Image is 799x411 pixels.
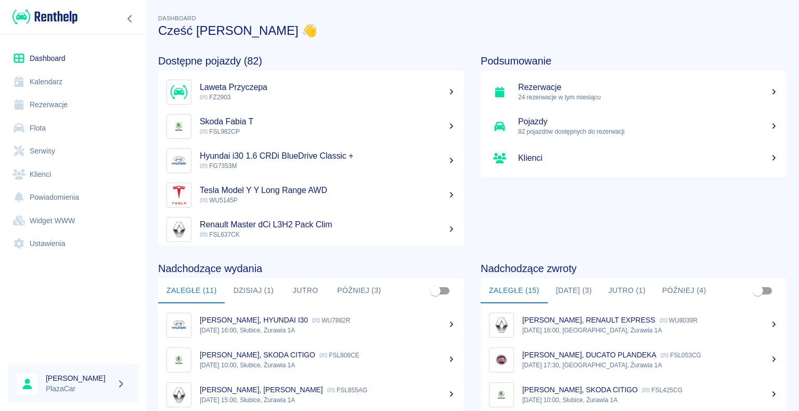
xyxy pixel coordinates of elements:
a: Dashboard [8,47,138,70]
a: Image[PERSON_NAME], HYUNDAI I30 WU7882R[DATE] 16:00, Słubice, Żurawia 1A [158,307,464,342]
p: [DATE] 16:00, [GEOGRAPHIC_DATA], Żurawia 1A [522,326,778,335]
img: Image [169,117,189,136]
h5: Skoda Fabia T [200,117,456,127]
p: 82 pojazdów dostępnych do rezerwacji [518,127,778,136]
a: Powiadomienia [8,186,138,209]
a: Rezerwacje [8,93,138,117]
img: Image [492,315,511,335]
a: Image[PERSON_NAME], DUCATO PLANDEKA FSL053CG[DATE] 17:30, [GEOGRAPHIC_DATA], Żurawia 1A [481,342,787,377]
a: Klienci [8,163,138,186]
p: [PERSON_NAME], SKODA CITIGO [522,386,638,394]
p: FSL808CE [319,352,359,359]
img: Image [169,315,189,335]
a: ImageLaweta Przyczepa FZ2903 [158,75,464,109]
img: Image [169,385,189,405]
button: Zwiń nawigację [122,12,138,25]
a: Image[PERSON_NAME], RENAULT EXPRESS WU8039R[DATE] 16:00, [GEOGRAPHIC_DATA], Żurawia 1A [481,307,787,342]
button: Później (3) [329,278,390,303]
span: FG7353M [200,162,237,170]
button: Zaległe (15) [481,278,548,303]
h3: Cześć [PERSON_NAME] 👋 [158,23,787,38]
h4: Dostępne pojazdy (82) [158,55,464,67]
h5: Rezerwacje [518,82,778,93]
span: FSL982CP [200,128,240,135]
p: [PERSON_NAME], [PERSON_NAME] [200,386,323,394]
button: Dzisiaj (1) [225,278,282,303]
p: [PERSON_NAME], DUCATO PLANDEKA [522,351,656,359]
h5: Renault Master dCi L3H2 Pack Clim [200,220,456,230]
p: WU8039R [660,317,698,324]
a: Kalendarz [8,70,138,94]
img: Image [492,350,511,370]
img: Image [169,220,189,239]
span: Pokaż przypisane tylko do mnie [748,281,768,301]
h4: Nadchodzące zwroty [481,262,787,275]
a: ImageTesla Model Y Y Long Range AWD WU5145P [158,178,464,212]
button: Jutro [282,278,329,303]
img: Image [169,185,189,205]
img: Image [169,151,189,171]
a: Renthelp logo [8,8,78,25]
a: Image[PERSON_NAME], SKODA CITIGO FSL808CE[DATE] 10:00, Słubice, Żurawia 1A [158,342,464,377]
span: Dashboard [158,15,196,21]
h6: [PERSON_NAME] [46,373,112,383]
a: Serwisy [8,139,138,163]
p: FSL855AG [327,387,367,394]
h5: Tesla Model Y Y Long Range AWD [200,185,456,196]
p: [PERSON_NAME], SKODA CITIGO [200,351,315,359]
p: [DATE] 15:00, Słubice, Żurawia 1A [200,395,456,405]
img: Image [169,350,189,370]
button: Później (4) [654,278,715,303]
p: [DATE] 17:30, [GEOGRAPHIC_DATA], Żurawia 1A [522,361,778,370]
a: Flota [8,117,138,140]
h5: Pojazdy [518,117,778,127]
h5: Hyundai i30 1.6 CRDi BlueDrive Classic + [200,151,456,161]
a: Widget WWW [8,209,138,233]
span: Pokaż przypisane tylko do mnie [426,281,445,301]
p: FSL425CG [642,387,682,394]
p: [PERSON_NAME], RENAULT EXPRESS [522,316,655,324]
a: ImageSkoda Fabia T FSL982CP [158,109,464,144]
button: Jutro (1) [600,278,654,303]
a: ImageHyundai i30 1.6 CRDi BlueDrive Classic + FG7353M [158,144,464,178]
img: Image [169,82,189,102]
p: [DATE] 10:00, Słubice, Żurawia 1A [200,361,456,370]
button: [DATE] (3) [548,278,600,303]
h5: Klienci [518,153,778,163]
a: Ustawienia [8,232,138,255]
p: [DATE] 16:00, Słubice, Żurawia 1A [200,326,456,335]
p: FSL053CG [661,352,701,359]
h4: Podsumowanie [481,55,787,67]
span: FSL637CK [200,231,240,238]
img: Image [492,385,511,405]
a: Klienci [481,144,787,173]
p: PlazaCar [46,383,112,394]
p: [PERSON_NAME], HYUNDAI I30 [200,316,308,324]
p: 24 rezerwacje w tym miesiącu [518,93,778,102]
a: Pojazdy82 pojazdów dostępnych do rezerwacji [481,109,787,144]
span: FZ2903 [200,94,230,101]
p: [DATE] 10:00, Słubice, Żurawia 1A [522,395,778,405]
img: Renthelp logo [12,8,78,25]
p: WU7882R [312,317,350,324]
span: WU5145P [200,197,238,204]
a: ImageRenault Master dCi L3H2 Pack Clim FSL637CK [158,212,464,247]
h4: Nadchodzące wydania [158,262,464,275]
a: Rezerwacje24 rezerwacje w tym miesiącu [481,75,787,109]
button: Zaległe (11) [158,278,225,303]
h5: Laweta Przyczepa [200,82,456,93]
